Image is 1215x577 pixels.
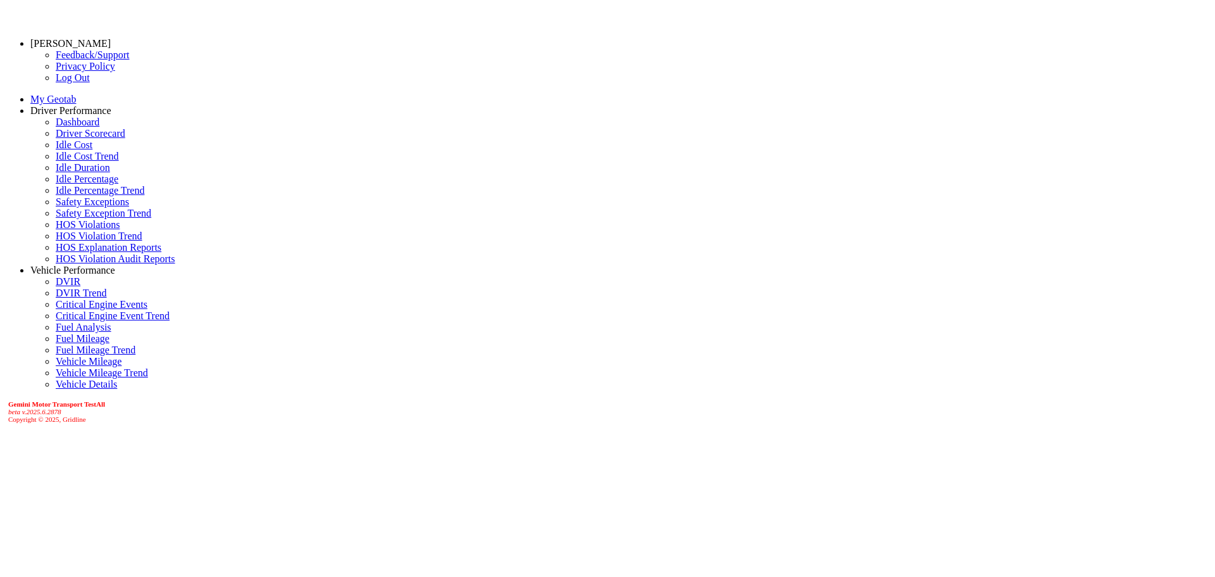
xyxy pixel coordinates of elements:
a: Vehicle Mileage [56,356,121,367]
a: Fuel Mileage [56,333,109,344]
a: Critical Engine Events [56,299,147,310]
a: Idle Cost Trend [56,151,119,162]
a: Idle Duration [56,162,110,173]
a: HOS Violations [56,219,120,230]
b: Gemini Motor Transport TestAll [8,400,105,408]
a: DVIR Trend [56,288,106,298]
a: Log Out [56,72,90,83]
a: DVIR [56,276,80,287]
a: Driver Performance [30,105,111,116]
a: Vehicle Details [56,379,117,390]
a: HOS Violation Trend [56,231,142,241]
a: Privacy Policy [56,61,115,72]
a: Safety Exceptions [56,196,129,207]
a: Dashboard [56,117,99,127]
a: Vehicle Mileage Trend [56,367,148,378]
a: Idle Percentage [56,174,118,184]
a: Fuel Mileage Trend [56,345,135,355]
a: Vehicle Performance [30,265,115,276]
div: Copyright © 2025, Gridline [8,400,1210,423]
i: beta v.2025.6.2878 [8,408,61,415]
a: Safety Exception Trend [56,208,151,219]
a: Fuel Analysis [56,322,111,333]
a: Critical Engine Event Trend [56,310,170,321]
a: My Geotab [30,94,76,105]
a: Feedback/Support [56,49,129,60]
a: Driver Scorecard [56,128,125,139]
a: HOS Violation Audit Reports [56,253,175,264]
a: [PERSON_NAME] [30,38,111,49]
a: HOS Explanation Reports [56,242,161,253]
a: Idle Cost [56,139,92,150]
a: Idle Percentage Trend [56,185,144,196]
